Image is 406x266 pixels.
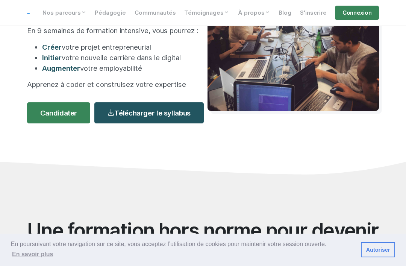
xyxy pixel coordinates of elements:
span: En poursuivant votre navigation sur ce site, vous acceptez l’utilisation de cookies pour mainteni... [11,240,355,260]
p: En 9 semaines de formation intensive, vous pourrez : [27,25,198,36]
img: logo [27,13,30,14]
a: À propos [233,6,274,20]
li: votre nouvelle carrière dans le digital [42,52,198,63]
a: learn more about cookies [11,249,55,260]
a: Pédagogie [91,6,130,20]
a: Blog [274,6,296,20]
a: dismiss cookie message [361,242,395,257]
a: Télécharger le syllabus [94,102,204,123]
a: S'inscrire [295,6,331,20]
span: Créer [42,43,62,51]
a: Connexion [335,6,379,20]
h2: Une formation hors norme pour devenir développeur [27,220,379,263]
span: Augmenter [42,64,80,72]
li: votre projet entrepreneurial [42,42,198,52]
a: Témoignages [180,6,234,20]
p: Apprenez à coder et construisez votre expertise [27,79,198,90]
a: Nos parcours [38,6,91,20]
li: votre employabilité [42,63,198,73]
span: Initier [42,53,62,62]
a: Communautés [130,6,180,20]
a: Candidater [27,102,90,123]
